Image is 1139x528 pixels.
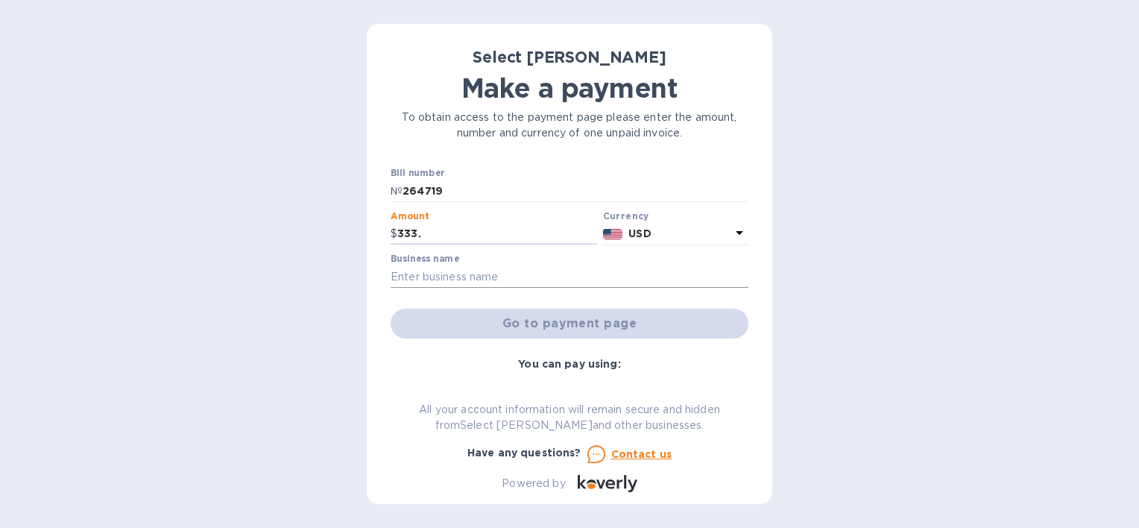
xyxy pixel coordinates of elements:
[391,265,748,288] input: Enter business name
[628,227,651,239] b: USD
[391,183,403,199] p: №
[391,255,459,264] label: Business name
[611,448,672,460] u: Contact us
[391,226,397,242] p: $
[391,212,429,221] label: Amount
[391,169,444,178] label: Bill number
[603,229,623,239] img: USD
[518,358,620,370] b: You can pay using:
[473,48,666,66] b: Select [PERSON_NAME]
[502,476,565,491] p: Powered by
[603,210,649,221] b: Currency
[403,180,748,202] input: Enter bill number
[391,72,748,104] h1: Make a payment
[467,447,581,459] b: Have any questions?
[397,223,597,245] input: 0.00
[391,110,748,141] p: To obtain access to the payment page please enter the amount, number and currency of one unpaid i...
[391,402,748,433] p: All your account information will remain secure and hidden from Select [PERSON_NAME] and other bu...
